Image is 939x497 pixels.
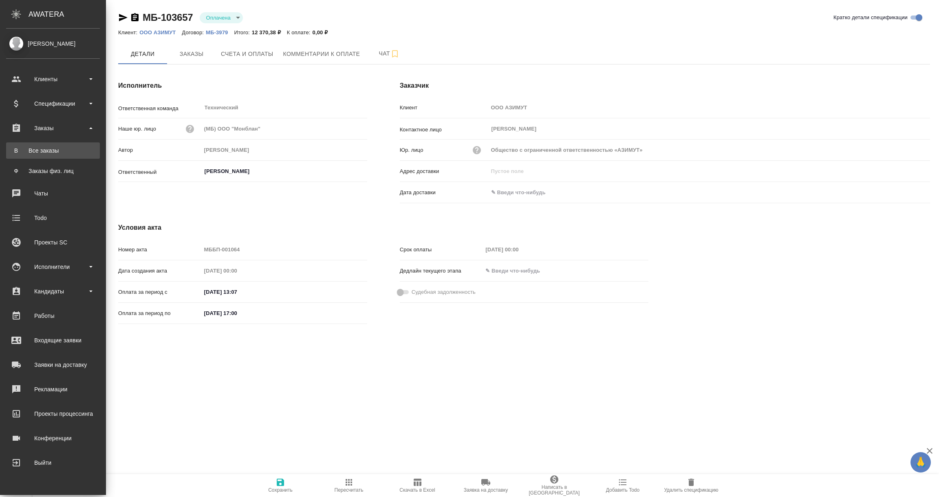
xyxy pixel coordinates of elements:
[400,81,930,91] h4: Заказчик
[833,13,908,22] span: Кратко детали спецификации
[452,474,520,497] button: Заявка на доставку
[400,146,423,154] p: Юр. лицо
[400,167,488,175] p: Адрес доставки
[234,29,251,35] p: Итого:
[118,168,201,176] p: Ответственный
[6,122,100,134] div: Заказы
[483,265,554,277] input: ✎ Введи что-нибудь
[400,126,488,134] p: Контактное лицо
[488,186,560,198] input: ✎ Введи что-нибудь
[6,39,100,48] div: [PERSON_NAME]
[287,29,313,35] p: К оплате:
[201,307,273,319] input: ✎ Введи что-нибудь
[315,474,383,497] button: Пересчитать
[172,49,211,59] span: Заказы
[201,244,367,255] input: Пустое поле
[6,163,100,179] a: ФЗаказы физ. лиц
[118,288,201,296] p: Оплата за период с
[6,142,100,159] a: ВВсе заказы
[6,432,100,444] div: Конференции
[488,144,930,156] input: Пустое поле
[2,404,104,424] a: Проекты процессинга
[10,167,96,175] div: Заказы физ. лиц
[2,330,104,351] a: Входящие заявки
[118,246,201,254] p: Номер акта
[606,487,639,493] span: Добавить Todo
[252,29,287,35] p: 12 370,38 ₽
[6,285,100,297] div: Кандидаты
[2,306,104,326] a: Работы
[589,474,657,497] button: Добавить Todo
[123,49,162,59] span: Детали
[664,487,718,493] span: Удалить спецификацию
[118,267,201,275] p: Дата создания акта
[483,244,554,255] input: Пустое поле
[246,474,315,497] button: Сохранить
[2,208,104,228] a: Todo
[201,123,367,135] input: Пустое поле
[201,265,273,277] input: Пустое поле
[6,187,100,200] div: Чаты
[313,29,334,35] p: 0,00 ₽
[10,146,96,155] div: Все заказы
[118,13,128,22] button: Скопировать ссылку для ЯМессенджера
[400,246,483,254] p: Срок оплаты
[383,474,452,497] button: Скачать в Excel
[400,189,488,197] p: Дата доставки
[520,474,589,497] button: Написать в [GEOGRAPHIC_DATA]
[182,29,206,35] p: Договор:
[399,487,435,493] span: Скачать в Excel
[2,453,104,473] a: Выйти
[29,6,106,22] div: AWATERA
[6,408,100,420] div: Проекты процессинга
[400,267,483,275] p: Дедлайн текущего этапа
[6,334,100,346] div: Входящие заявки
[6,73,100,85] div: Клиенты
[464,487,508,493] span: Заявка на доставку
[118,125,156,133] p: Наше юр. лицо
[118,29,139,35] p: Клиент:
[6,98,100,110] div: Спецификации
[657,474,725,497] button: Удалить спецификацию
[143,12,193,23] a: МБ-103657
[118,146,201,154] p: Автор
[412,288,476,296] span: Судебная задолженность
[200,12,243,23] div: Оплачена
[118,104,201,113] p: Ответственная команда
[2,379,104,399] a: Рекламации
[6,261,100,273] div: Исполнители
[139,29,182,35] a: ООО АЗИМУТ
[6,383,100,395] div: Рекламации
[118,81,367,91] h4: Исполнитель
[6,236,100,248] div: Проекты SC
[6,457,100,469] div: Выйти
[400,104,488,112] p: Клиент
[206,29,234,35] a: МБ-3979
[910,452,931,473] button: 🙏
[363,171,364,172] button: Open
[2,355,104,375] a: Заявки на доставку
[201,286,273,298] input: ✎ Введи что-нибудь
[6,212,100,224] div: Todo
[488,102,930,113] input: Пустое поле
[6,310,100,322] div: Работы
[335,487,364,493] span: Пересчитать
[525,484,584,496] span: Написать в [GEOGRAPHIC_DATA]
[130,13,140,22] button: Скопировать ссылку
[118,309,201,317] p: Оплата за период по
[2,428,104,448] a: Конференции
[2,183,104,204] a: Чаты
[488,165,930,177] input: Пустое поле
[390,49,400,59] svg: Подписаться
[914,454,928,471] span: 🙏
[118,223,648,233] h4: Условия акта
[201,144,367,156] input: Пустое поле
[221,49,273,59] span: Счета и оплаты
[204,14,233,21] button: Оплачена
[2,232,104,253] a: Проекты SC
[283,49,360,59] span: Комментарии к оплате
[370,49,409,59] span: Чат
[6,359,100,371] div: Заявки на доставку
